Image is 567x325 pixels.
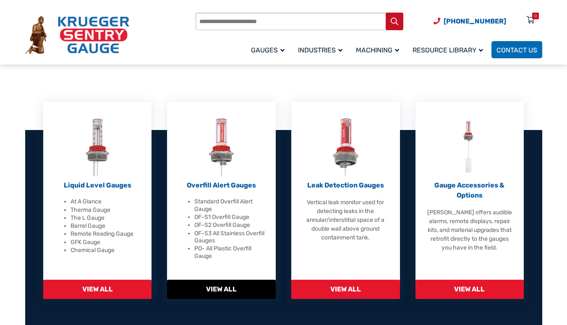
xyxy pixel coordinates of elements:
[356,46,399,54] span: Machining
[491,41,542,58] a: Contact Us
[194,221,265,229] li: OF-S2 Overfill Gauge
[413,46,483,54] span: Resource Library
[302,198,389,242] p: Vertical leak monitor used for detecting leaks in the annular/interstitial space of a double wall...
[167,280,276,299] span: View All
[246,40,293,60] a: Gauges
[332,118,359,176] img: Leak Detection Gauges
[426,208,514,252] p: [PERSON_NAME] offers audible alarms, remote displays, repair kits, and material upgrades that ret...
[71,206,141,214] li: Therma Gauge
[251,46,285,54] span: Gauges
[54,180,141,190] p: Liquid Level Gauges
[302,180,389,190] p: Leak Detection Gauges
[71,230,141,238] li: Remote Reading Gauge
[298,46,342,54] span: Industries
[71,222,141,230] li: Barrel Gauge
[351,40,408,60] a: Machining
[408,40,491,60] a: Resource Library
[456,118,483,176] img: Gauge Accessories & Options
[194,245,265,260] li: PO- All Plastic Overfill Gauge
[496,46,537,54] span: Contact Us
[415,280,524,299] span: View All
[293,40,351,60] a: Industries
[194,213,265,221] li: OF-S1 Overfill Gauge
[167,102,276,299] a: Overfill Alert Gauges Overfill Alert Gauges Standard Overfill Alert Gauge OF-S1 Overfill Gauge OF...
[291,280,400,299] span: View All
[194,230,265,244] li: OF-S3 All Stainless Overfill Gauges
[71,214,141,222] li: The L Gauge
[71,239,141,246] li: GFK Gauge
[43,280,152,299] span: View All
[534,13,537,19] div: 0
[71,198,141,205] li: At A Glance
[25,16,129,55] img: Krueger Sentry Gauge
[178,180,265,190] p: Overfill Alert Gauges
[291,102,400,299] a: Leak Detection Gauges Leak Detection Gauges Vertical leak monitor used for detecting leaks in the...
[71,247,141,254] li: Chemical Gauge
[434,16,506,26] a: Phone Number (920) 434-8860
[426,180,514,200] p: Gauge Accessories & Options
[208,118,235,176] img: Overfill Alert Gauges
[444,17,506,25] span: [PHONE_NUMBER]
[415,102,524,299] a: Gauge Accessories & Options Gauge Accessories & Options [PERSON_NAME] offers audible alarms, remo...
[194,198,265,213] li: Standard Overfill Alert Gauge
[43,102,152,299] a: Liquid Level Gauges Liquid Level Gauges At A Glance Therma Gauge The L Gauge Barrel Gauge Remote ...
[84,118,111,176] img: Liquid Level Gauges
